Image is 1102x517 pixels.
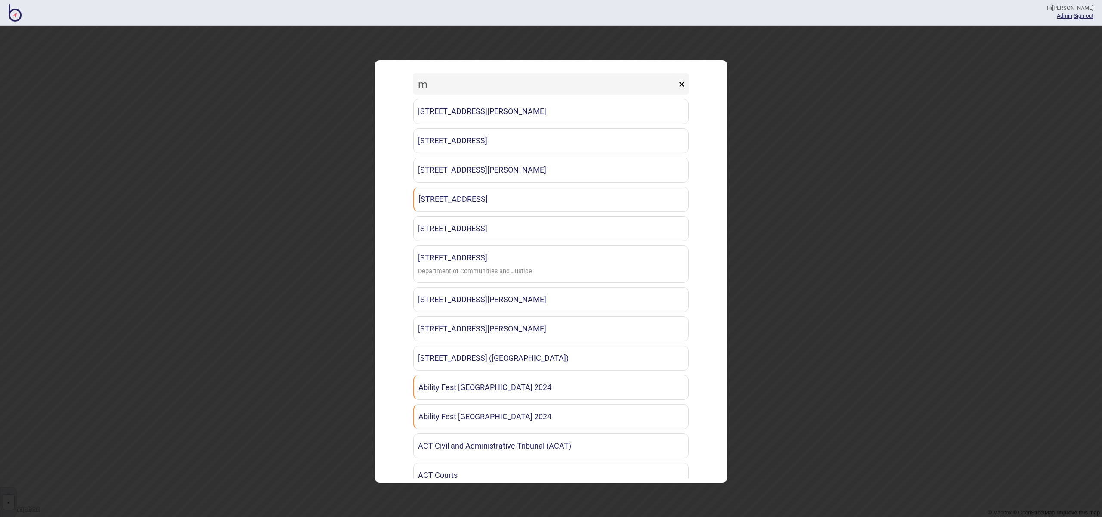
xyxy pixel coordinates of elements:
a: [STREET_ADDRESS][PERSON_NAME] [413,99,689,124]
div: Hi [PERSON_NAME] [1047,4,1093,12]
a: Ability Fest [GEOGRAPHIC_DATA] 2024 [413,375,689,400]
a: Ability Fest [GEOGRAPHIC_DATA] 2024 [413,404,689,429]
a: ACT Civil and Administrative Tribunal (ACAT) [413,433,689,458]
a: ACT Courts [413,463,689,488]
a: [STREET_ADDRESS] [413,128,689,153]
button: Sign out [1074,12,1093,19]
div: Department of Communities and Justice [418,266,532,278]
a: [STREET_ADDRESS] [413,187,689,212]
a: [STREET_ADDRESS][PERSON_NAME] [413,158,689,183]
img: BindiMaps CMS [9,4,22,22]
a: [STREET_ADDRESS] [413,216,689,241]
a: [STREET_ADDRESS]Department of Communities and Justice [413,245,689,283]
a: [STREET_ADDRESS] ([GEOGRAPHIC_DATA]) [413,346,689,371]
a: Admin [1057,12,1072,19]
a: [STREET_ADDRESS][PERSON_NAME] [413,316,689,341]
button: × [675,73,689,95]
input: Search locations by tag + name [413,73,677,95]
a: [STREET_ADDRESS][PERSON_NAME] [413,287,689,312]
span: | [1057,12,1074,19]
